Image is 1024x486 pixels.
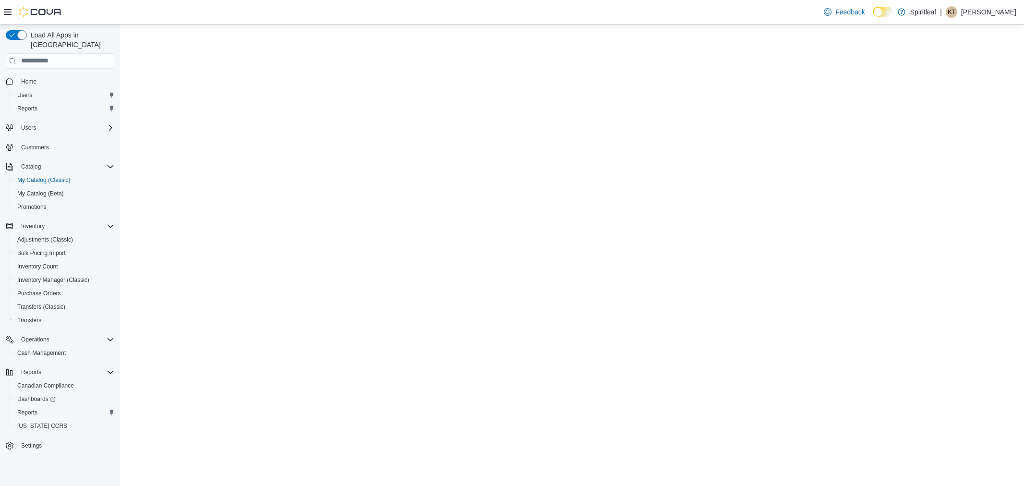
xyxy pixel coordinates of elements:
span: Inventory Count [17,263,58,270]
a: Settings [17,440,46,451]
span: Home [17,75,114,87]
span: My Catalog (Beta) [13,188,114,199]
span: Inventory Count [13,261,114,272]
a: Promotions [13,201,50,213]
a: Reports [13,103,41,114]
a: My Catalog (Beta) [13,188,68,199]
p: Spiritleaf [910,6,936,18]
span: Dashboards [17,395,56,403]
button: Customers [2,140,118,154]
p: [PERSON_NAME] [961,6,1016,18]
button: Users [10,88,118,102]
nav: Complex example [6,71,114,478]
span: Users [17,91,32,99]
span: Reports [17,409,37,416]
span: Promotions [17,203,47,211]
span: Operations [17,334,114,345]
span: Adjustments (Classic) [17,236,73,243]
button: Adjustments (Classic) [10,233,118,246]
span: Settings [21,442,42,450]
span: Customers [21,144,49,151]
span: Inventory Manager (Classic) [13,274,114,286]
button: Operations [17,334,53,345]
span: Users [13,89,114,101]
span: Load All Apps in [GEOGRAPHIC_DATA] [27,30,114,49]
button: Catalog [2,160,118,173]
span: Inventory [17,220,114,232]
p: | [940,6,942,18]
a: Users [13,89,36,101]
a: Inventory Manager (Classic) [13,274,93,286]
span: Purchase Orders [17,290,61,297]
span: Home [21,78,36,85]
span: Transfers [17,316,41,324]
span: Transfers [13,315,114,326]
span: Feedback [835,7,865,17]
button: Users [17,122,40,134]
span: Promotions [13,201,114,213]
span: My Catalog (Beta) [17,190,64,197]
button: Purchase Orders [10,287,118,300]
button: Cash Management [10,346,118,360]
button: Users [2,121,118,134]
span: [US_STATE] CCRS [17,422,67,430]
a: My Catalog (Classic) [13,174,74,186]
a: Transfers (Classic) [13,301,69,313]
a: Dashboards [10,392,118,406]
span: Cash Management [17,349,66,357]
span: Purchase Orders [13,288,114,299]
button: Operations [2,333,118,346]
a: Feedback [820,2,868,22]
span: Reports [17,366,114,378]
button: Reports [10,406,118,419]
span: Reports [13,407,114,418]
button: Canadian Compliance [10,379,118,392]
a: Customers [17,142,53,153]
button: Transfers (Classic) [10,300,118,314]
button: Transfers [10,314,118,327]
span: KT [948,6,955,18]
button: My Catalog (Classic) [10,173,118,187]
a: Inventory Count [13,261,62,272]
button: Settings [2,438,118,452]
button: Inventory [17,220,48,232]
button: Catalog [17,161,45,172]
span: Users [17,122,114,134]
span: Inventory [21,222,45,230]
span: Bulk Pricing Import [17,249,66,257]
button: Home [2,74,118,88]
a: Adjustments (Classic) [13,234,77,245]
span: My Catalog (Classic) [13,174,114,186]
a: Purchase Orders [13,288,65,299]
span: Dashboards [13,393,114,405]
div: Kyle T [946,6,957,18]
span: Cash Management [13,347,114,359]
button: Inventory [2,219,118,233]
span: My Catalog (Classic) [17,176,71,184]
span: Adjustments (Classic) [13,234,114,245]
span: Reports [17,105,37,112]
button: Inventory Manager (Classic) [10,273,118,287]
span: Users [21,124,36,132]
span: Operations [21,336,49,343]
button: My Catalog (Beta) [10,187,118,200]
span: Bulk Pricing Import [13,247,114,259]
span: Catalog [21,163,41,170]
a: Cash Management [13,347,70,359]
span: Transfers (Classic) [13,301,114,313]
span: Reports [13,103,114,114]
span: Canadian Compliance [17,382,74,389]
button: Reports [17,366,45,378]
button: Inventory Count [10,260,118,273]
a: Dashboards [13,393,60,405]
button: [US_STATE] CCRS [10,419,118,433]
span: Catalog [17,161,114,172]
span: Reports [21,368,41,376]
span: Transfers (Classic) [17,303,65,311]
a: Reports [13,407,41,418]
span: Inventory Manager (Classic) [17,276,89,284]
button: Reports [10,102,118,115]
a: Transfers [13,315,45,326]
span: Canadian Compliance [13,380,114,391]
